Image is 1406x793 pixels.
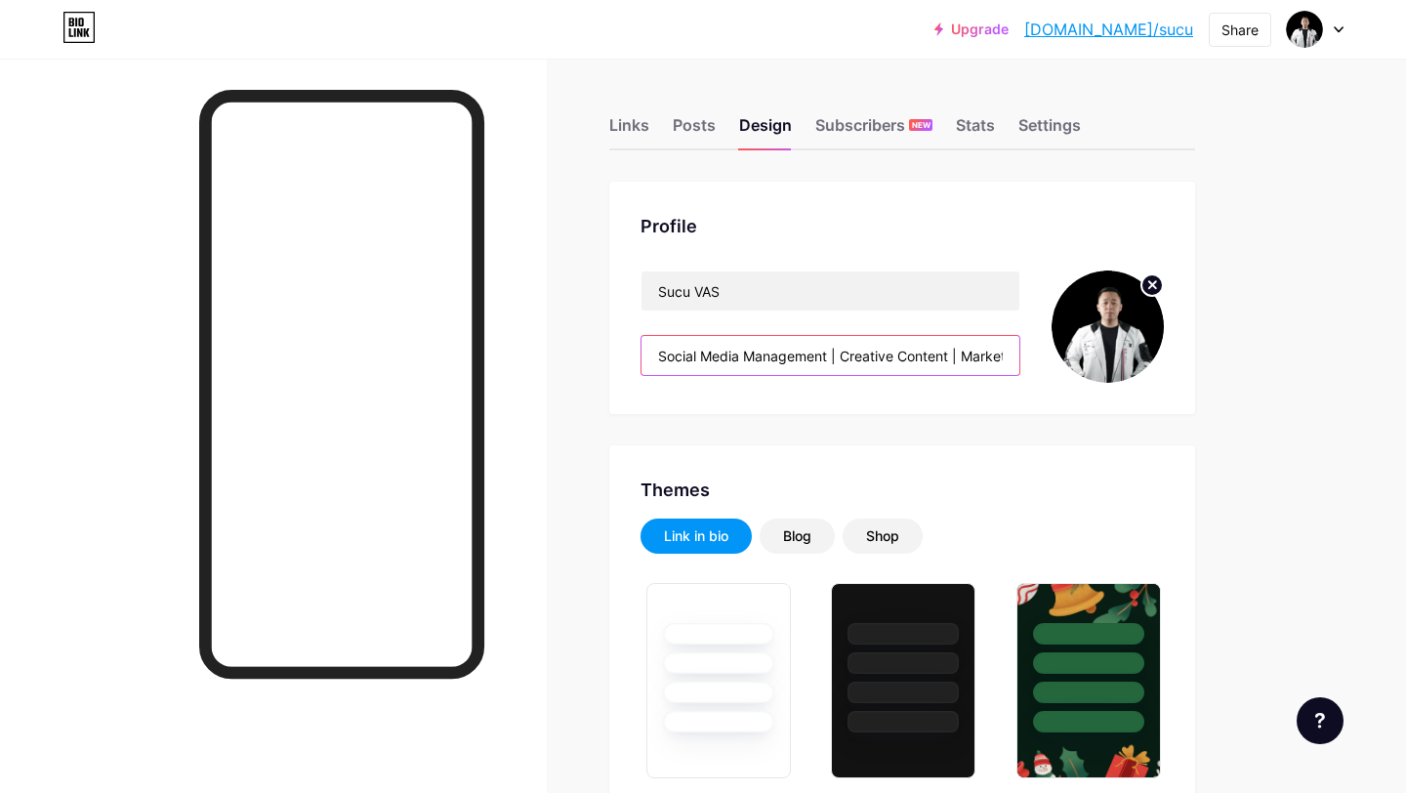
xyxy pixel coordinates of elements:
[866,526,899,546] div: Shop
[641,213,1164,239] div: Profile
[956,113,995,148] div: Stats
[609,113,649,148] div: Links
[815,113,932,148] div: Subscribers
[739,113,792,148] div: Design
[1221,20,1259,40] div: Share
[1024,18,1193,41] a: [DOMAIN_NAME]/sucu
[641,336,1019,375] input: Bio
[1018,113,1081,148] div: Settings
[664,526,728,546] div: Link in bio
[912,119,930,131] span: NEW
[1052,271,1164,383] img: Abooy AS
[641,271,1019,311] input: Name
[641,477,1164,503] div: Themes
[783,526,811,546] div: Blog
[1286,11,1323,48] img: Abooy AS
[934,21,1009,37] a: Upgrade
[673,113,716,148] div: Posts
